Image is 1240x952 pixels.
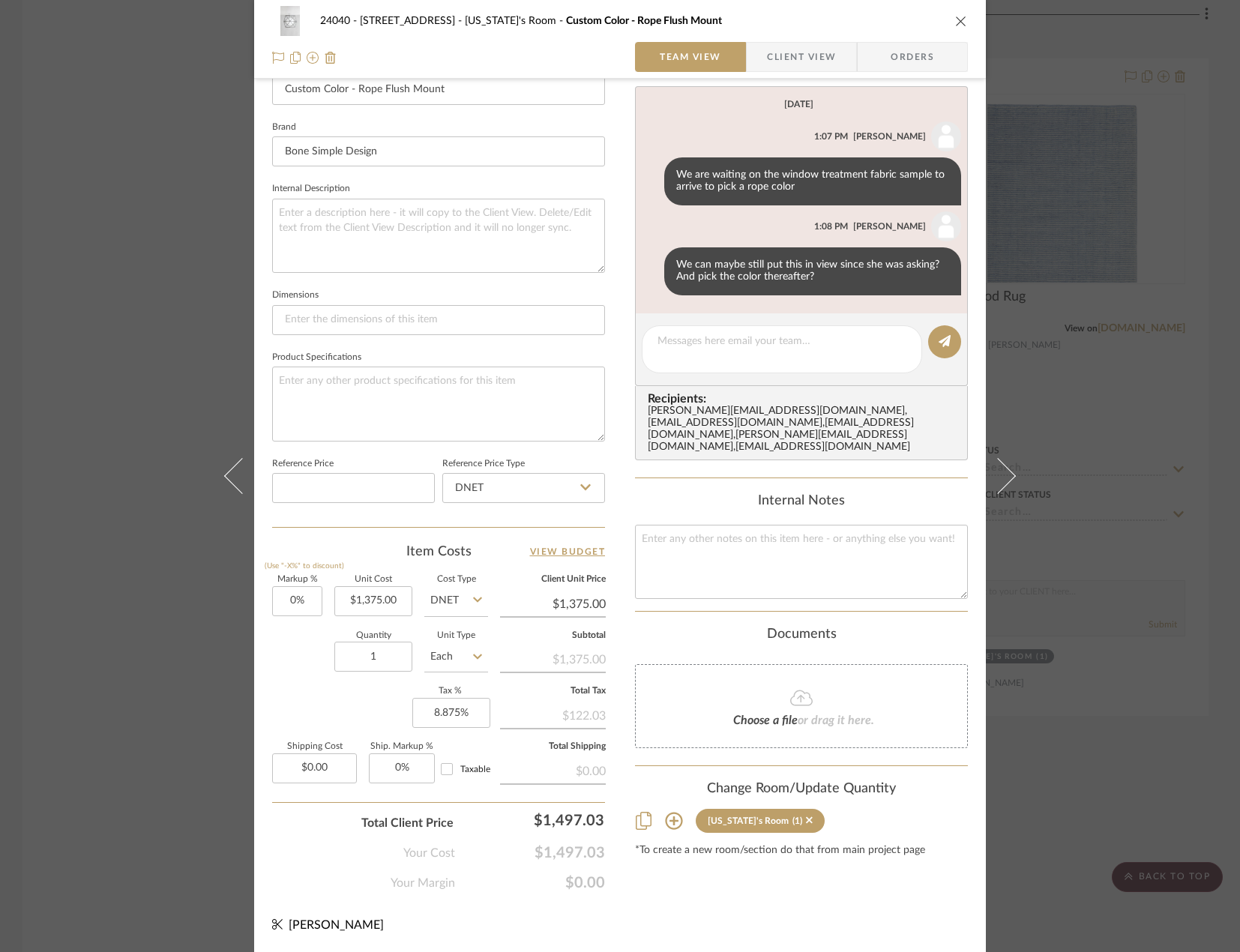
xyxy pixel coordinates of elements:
[500,576,606,583] label: Client Unit Price
[272,576,322,583] label: Markup %
[361,814,454,832] span: Total Client Price
[648,392,961,406] span: Recipients:
[648,406,961,454] div: [PERSON_NAME][EMAIL_ADDRESS][DOMAIN_NAME] , [EMAIL_ADDRESS][DOMAIN_NAME] , [EMAIL_ADDRESS][DOMAIN...
[874,42,951,72] span: Orders
[814,130,848,143] div: 1:07 PM
[500,756,606,783] div: $0.00
[272,6,308,36] img: 244f3b80-d092-459b-a22f-13d40566ffba_48x40.jpg
[635,845,968,857] div: *To create a new room/section do that from main project page
[500,632,606,639] label: Subtotal
[412,687,488,695] label: Tax %
[954,14,968,28] button: close
[325,52,337,64] img: Remove from project
[455,874,605,892] span: $0.00
[391,874,455,892] span: Your Margin
[660,42,721,72] span: Team View
[272,354,361,361] label: Product Specifications
[566,16,722,26] span: Custom Color - Rope Flush Mount
[460,765,490,774] span: Taxable
[272,124,296,131] label: Brand
[635,781,968,798] div: Change Room/Update Quantity
[931,211,961,241] img: user_avatar.png
[461,805,611,835] div: $1,497.03
[767,42,836,72] span: Client View
[455,844,605,862] span: $1,497.03
[635,627,968,643] div: Documents
[272,305,605,335] input: Enter the dimensions of this item
[500,701,606,728] div: $122.03
[272,460,334,468] label: Reference Price
[931,121,961,151] img: user_avatar.png
[403,844,455,862] span: Your Cost
[798,714,874,726] span: or drag it here.
[792,816,802,826] div: (1)
[853,130,926,143] div: [PERSON_NAME]
[442,460,525,468] label: Reference Price Type
[334,632,412,639] label: Quantity
[272,292,319,299] label: Dimensions
[289,919,384,931] span: [PERSON_NAME]
[320,16,465,26] span: 24040 - [STREET_ADDRESS]
[424,576,488,583] label: Cost Type
[500,687,606,695] label: Total Tax
[784,99,813,109] div: [DATE]
[664,247,961,295] div: We can maybe still put this in view since she was asking? And pick the color thereafter?
[500,645,606,672] div: $1,375.00
[465,16,566,26] span: [US_STATE]'s Room
[272,136,605,166] input: Enter Brand
[500,743,606,750] label: Total Shipping
[369,743,435,750] label: Ship. Markup %
[334,576,412,583] label: Unit Cost
[272,75,605,105] input: Enter Item Name
[272,743,357,750] label: Shipping Cost
[814,220,848,233] div: 1:08 PM
[853,220,926,233] div: [PERSON_NAME]
[708,816,789,826] div: [US_STATE]'s Room
[664,157,961,205] div: We are waiting on the window treatment fabric sample to arrive to pick a rope color
[272,543,605,561] div: Item Costs
[733,714,798,726] span: Choose a file
[530,543,606,561] a: View Budget
[635,493,968,510] div: Internal Notes
[424,632,488,639] label: Unit Type
[272,185,350,193] label: Internal Description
